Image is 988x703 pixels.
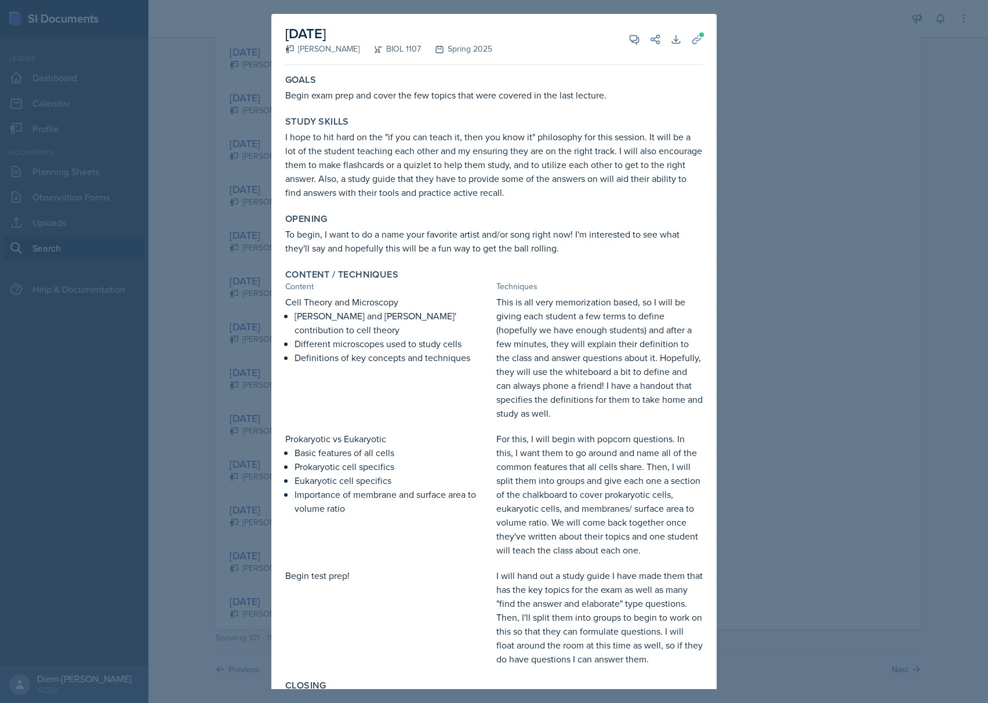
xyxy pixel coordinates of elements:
[295,446,492,460] p: Basic features of all cells
[496,569,703,666] p: I will hand out a study guide I have made them that has the key topics for the exam as well as ma...
[285,23,492,44] h2: [DATE]
[285,227,703,255] p: To begin, I want to do a name your favorite artist and/or song right now! I'm interested to see w...
[285,43,359,55] div: [PERSON_NAME]
[285,269,398,281] label: Content / Techniques
[285,281,492,293] div: Content
[285,130,703,199] p: I hope to hit hard on the "if you can teach it, then you know it" philosophy for this session. It...
[295,460,492,473] p: Prokaryotic cell specifics
[295,337,492,351] p: Different microscopes used to study cells
[285,680,326,691] label: Closing
[295,351,492,365] p: Definitions of key concepts and techniques
[496,295,703,420] p: This is all very memorization based, so I will be giving each student a few terms to define (hope...
[285,88,703,102] p: Begin exam prep and cover the few topics that were covered in the last lecture.
[285,295,492,309] p: Cell Theory and Microscopy
[285,74,316,86] label: Goals
[285,116,349,128] label: Study Skills
[295,487,492,515] p: Importance of membrane and surface area to volume ratio
[285,569,492,582] p: Begin test prep!
[285,213,328,225] label: Opening
[421,43,492,55] div: Spring 2025
[295,309,492,337] p: [PERSON_NAME] and [PERSON_NAME]' contribution to cell theory
[496,432,703,557] p: For this, I will begin with popcorn questions. In this, I want them to go around and name all of ...
[359,43,421,55] div: BIOL 1107
[285,432,492,446] p: Prokaryotic vs Eukaryotic
[295,473,492,487] p: Eukaryotic cell specifics
[496,281,703,293] div: Techniques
